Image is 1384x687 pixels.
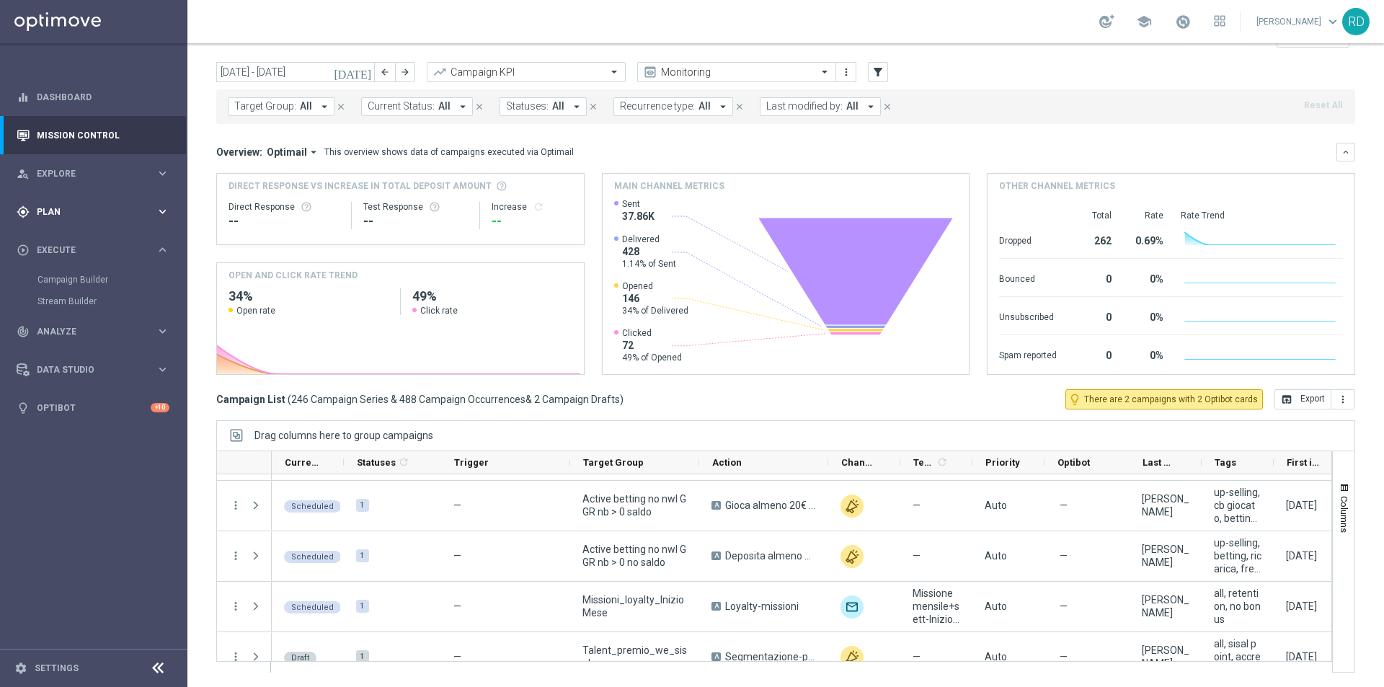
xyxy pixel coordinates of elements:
div: Alessandro Giannotta [1142,644,1189,670]
button: Statuses: All arrow_drop_down [500,97,587,116]
a: Mission Control [37,116,169,154]
div: -- [229,213,340,230]
span: Current Status: [368,100,435,112]
div: 01 Sep 2025, Monday [1286,600,1317,613]
div: -- [363,213,468,230]
button: Data Studio keyboard_arrow_right [16,364,170,376]
span: — [453,550,461,562]
span: A [711,652,721,661]
span: 49% of Opened [622,352,682,363]
span: Active betting no nwl GGR nb > 0 saldo [582,492,687,518]
span: Auto [985,550,1007,562]
span: — [1060,600,1068,613]
span: Direct Response VS Increase In Total Deposit Amount [229,179,492,192]
span: — [1060,549,1068,562]
span: & [525,394,532,405]
i: more_vert [840,66,852,78]
button: track_changes Analyze keyboard_arrow_right [16,326,170,337]
div: Plan [17,205,156,218]
div: Total [1074,210,1112,221]
button: more_vert [229,650,242,663]
i: track_changes [17,325,30,338]
span: — [913,549,921,562]
div: gps_fixed Plan keyboard_arrow_right [16,206,170,218]
img: Other [840,545,864,568]
i: more_vert [229,549,242,562]
div: 0% [1129,266,1163,289]
span: 146 [622,292,688,305]
i: keyboard_arrow_right [156,167,169,180]
h2: 49% [412,288,572,305]
span: Scheduled [291,603,334,612]
div: Campaign Builder [37,269,186,291]
img: Other [840,495,864,518]
span: Auto [985,500,1007,511]
i: keyboard_arrow_right [156,243,169,257]
i: more_vert [1337,394,1349,405]
button: Current Status: All arrow_drop_down [361,97,473,116]
div: Chiara Pigato [1142,593,1189,619]
h3: Overview: [216,146,262,159]
span: Channel [841,457,876,468]
button: lightbulb_outline There are 2 campaigns with 2 Optibot cards [1065,389,1263,409]
span: Deposita almeno 20€ per ricevere 5€ freebet, deposita almeno 30€ per ricevere 10€ freebet qel 4 (... [725,549,816,562]
multiple-options-button: Export to CSV [1274,393,1355,404]
div: 1 [356,650,369,663]
button: more_vert [229,499,242,512]
colored-tag: Scheduled [284,499,341,513]
h3: Campaign List [216,393,624,406]
div: Data Studio [17,363,156,376]
ng-select: Monitoring [637,62,836,82]
span: Click rate [420,305,458,316]
i: filter_alt [871,66,884,79]
a: Dashboard [37,78,169,116]
h2: 34% [229,288,389,305]
div: 0% [1129,342,1163,365]
button: more_vert [229,600,242,613]
div: Direct Response [229,201,340,213]
i: close [882,102,892,112]
span: keyboard_arrow_down [1325,14,1341,30]
span: Scheduled [291,502,334,511]
i: arrow_drop_down [318,100,331,113]
span: Auto [985,651,1007,662]
span: school [1136,14,1152,30]
span: — [913,650,921,663]
button: close [733,99,746,115]
h4: Other channel metrics [999,179,1115,192]
img: Optimail [840,595,864,619]
span: A [711,602,721,611]
span: All [438,100,451,112]
span: up-selling, betting, ricarica, freebet, talent + expert [1214,536,1261,575]
i: lightbulb_outline [1068,393,1081,406]
button: filter_alt [868,62,888,82]
span: Scheduled [291,552,334,562]
h4: OPEN AND CLICK RATE TREND [229,269,358,282]
i: arrow_drop_down [456,100,469,113]
i: refresh [533,201,544,213]
div: 1 [356,499,369,512]
span: — [913,499,921,512]
span: Last modified by: [766,100,843,112]
span: ( [288,393,291,406]
span: Target Group: [234,100,296,112]
ng-select: Campaign KPI [427,62,626,82]
div: Stream Builder [37,291,186,312]
div: 05 Sep 2025, Friday [1286,549,1317,562]
i: gps_fixed [17,205,30,218]
i: close [588,102,598,112]
div: Bounced [999,266,1057,289]
span: Statuses [357,457,396,468]
span: 2 Campaign Drafts [534,393,620,406]
span: All [846,100,859,112]
button: Target Group: All arrow_drop_down [228,97,334,116]
div: Analyze [17,325,156,338]
span: Optimail [267,146,307,159]
button: Recurrence type: All arrow_drop_down [613,97,733,116]
div: 02 Sep 2025, Tuesday [1286,650,1317,663]
div: Lorenzo Carlevale [1142,492,1189,518]
span: 72 [622,339,682,352]
i: equalizer [17,91,30,104]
